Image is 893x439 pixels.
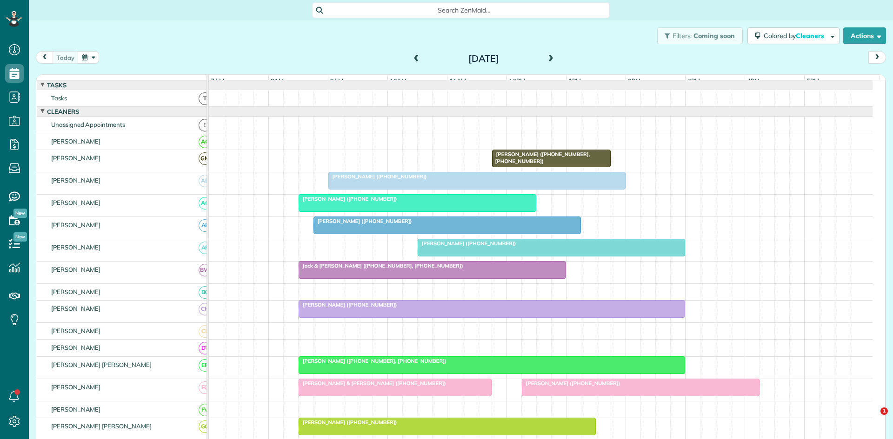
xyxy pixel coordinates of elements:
span: [PERSON_NAME] [49,383,103,391]
span: Colored by [764,32,827,40]
span: Unassigned Appointments [49,121,127,128]
span: 9am [328,77,346,85]
span: [PERSON_NAME] [49,243,103,251]
span: [PERSON_NAME] ([PHONE_NUMBER]) [521,380,621,387]
span: 4pm [745,77,761,85]
h2: [DATE] [426,53,542,64]
iframe: Intercom live chat [861,407,884,430]
span: 7am [209,77,226,85]
span: Tasks [49,94,69,102]
span: AC [199,136,211,148]
span: [PERSON_NAME] [49,154,103,162]
span: EP [199,359,211,372]
span: Tasks [45,81,68,89]
span: [PERSON_NAME] [49,177,103,184]
span: 5pm [805,77,821,85]
span: BW [199,264,211,276]
span: [PERSON_NAME] [49,221,103,229]
span: DT [199,342,211,354]
span: Filters: [673,32,692,40]
span: EG [199,381,211,394]
span: 1pm [566,77,583,85]
span: [PERSON_NAME] [49,305,103,312]
span: 11am [447,77,468,85]
span: Cleaners [796,32,826,40]
span: AB [199,175,211,187]
span: [PERSON_NAME] [49,406,103,413]
span: BC [199,286,211,299]
span: [PERSON_NAME] ([PHONE_NUMBER]) [313,218,413,224]
span: [PERSON_NAME] [49,138,103,145]
button: today [53,51,79,64]
span: 3pm [686,77,702,85]
span: New [13,209,27,218]
span: T [199,92,211,105]
span: [PERSON_NAME] ([PHONE_NUMBER]) [328,173,427,180]
span: [PERSON_NAME] ([PHONE_NUMBER]) [298,196,398,202]
span: Jack & [PERSON_NAME] ([PHONE_NUMBER], [PHONE_NUMBER]) [298,262,464,269]
span: [PERSON_NAME] [49,327,103,334]
span: 1 [880,407,888,415]
span: CH [199,303,211,315]
span: GG [199,420,211,433]
span: [PERSON_NAME] ([PHONE_NUMBER], [PHONE_NUMBER]) [492,151,590,164]
span: [PERSON_NAME] [49,288,103,295]
span: AC [199,197,211,210]
span: [PERSON_NAME] [49,266,103,273]
span: AF [199,219,211,232]
span: [PERSON_NAME] [PERSON_NAME] [49,361,153,368]
span: GM [199,152,211,165]
span: [PERSON_NAME] ([PHONE_NUMBER]) [298,419,398,426]
span: FV [199,404,211,416]
span: 2pm [626,77,642,85]
span: AF [199,242,211,254]
span: [PERSON_NAME] [49,199,103,206]
button: Colored byCleaners [747,27,840,44]
button: next [868,51,886,64]
span: [PERSON_NAME] [PERSON_NAME] [49,422,153,430]
span: [PERSON_NAME] ([PHONE_NUMBER]) [417,240,517,247]
span: [PERSON_NAME] & [PERSON_NAME] ([PHONE_NUMBER]) [298,380,446,387]
button: prev [36,51,53,64]
span: Coming soon [693,32,735,40]
span: 12pm [507,77,527,85]
span: ! [199,119,211,131]
button: Actions [843,27,886,44]
span: [PERSON_NAME] ([PHONE_NUMBER], [PHONE_NUMBER]) [298,358,447,364]
span: 10am [388,77,409,85]
span: 8am [269,77,286,85]
span: [PERSON_NAME] [49,344,103,351]
span: [PERSON_NAME] ([PHONE_NUMBER]) [298,301,398,308]
span: Cleaners [45,108,81,115]
span: CL [199,325,211,338]
span: New [13,232,27,242]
